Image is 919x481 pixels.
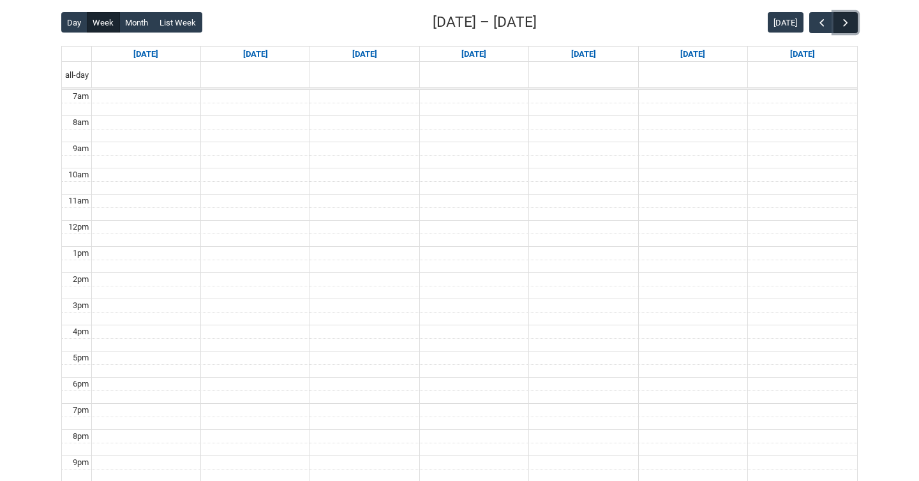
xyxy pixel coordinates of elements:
div: 7am [70,90,91,103]
a: Go to August 25, 2025 [241,47,271,62]
button: Day [61,12,87,33]
div: 1pm [70,247,91,260]
div: 8am [70,116,91,129]
div: 11am [66,195,91,207]
div: 9pm [70,456,91,469]
button: Previous Week [809,12,833,33]
a: Go to August 26, 2025 [350,47,380,62]
div: 12pm [66,221,91,233]
div: 2pm [70,273,91,286]
a: Go to August 24, 2025 [131,47,161,62]
button: Week [87,12,120,33]
div: 3pm [70,299,91,312]
a: Go to August 30, 2025 [788,47,818,62]
h2: [DATE] – [DATE] [433,11,537,33]
button: [DATE] [768,12,803,33]
button: List Week [154,12,202,33]
div: 5pm [70,352,91,364]
div: 4pm [70,325,91,338]
div: 8pm [70,430,91,443]
div: 6pm [70,378,91,390]
a: Go to August 29, 2025 [678,47,708,62]
div: 7pm [70,404,91,417]
a: Go to August 27, 2025 [459,47,489,62]
div: 10am [66,168,91,181]
a: Go to August 28, 2025 [569,47,599,62]
div: 9am [70,142,91,155]
button: Next Week [833,12,858,33]
button: Month [119,12,154,33]
span: all-day [63,69,91,82]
